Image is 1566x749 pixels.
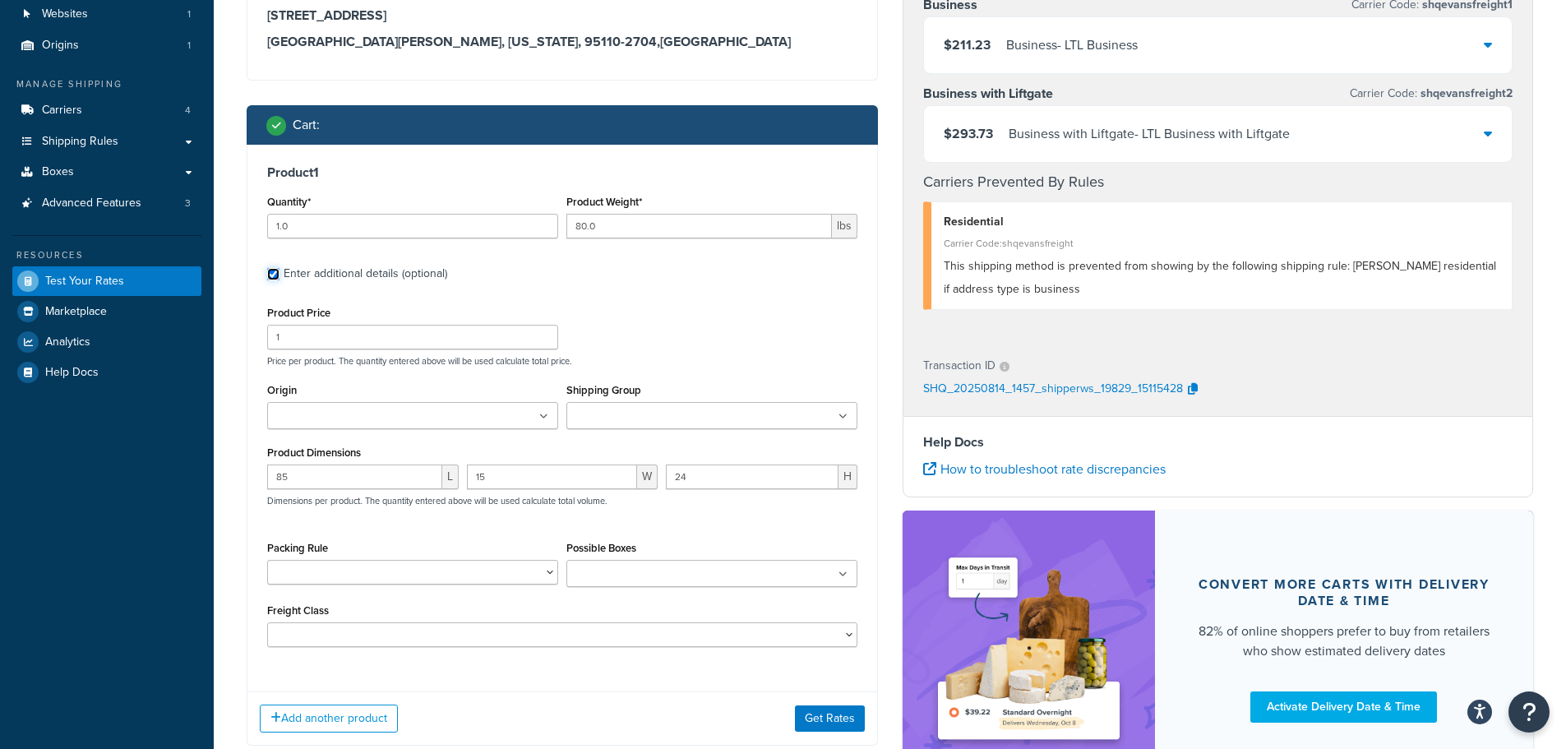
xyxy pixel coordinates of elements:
[944,124,993,143] span: $293.73
[12,95,201,126] li: Carriers
[45,275,124,289] span: Test Your Rates
[267,268,279,280] input: Enter additional details (optional)
[566,196,642,208] label: Product Weight*
[944,257,1496,298] span: This shipping method is prevented from showing by the following shipping rule: [PERSON_NAME] resi...
[12,77,201,91] div: Manage Shipping
[838,465,857,489] span: H
[832,214,857,238] span: lbs
[12,157,201,187] a: Boxes
[267,34,857,50] h3: [GEOGRAPHIC_DATA][PERSON_NAME], [US_STATE], 95110-2704 , [GEOGRAPHIC_DATA]
[923,354,995,377] p: Transaction ID
[293,118,320,132] h2: Cart :
[566,542,636,554] label: Possible Boxes
[923,460,1166,479] a: How to troubleshoot rate discrepancies
[267,7,857,24] h3: [STREET_ADDRESS]
[263,495,607,506] p: Dimensions per product. The quantity entered above will be used calculate total volume.
[1508,691,1550,733] button: Open Resource Center
[42,104,82,118] span: Carriers
[12,30,201,61] li: Origins
[284,262,447,285] div: Enter additional details (optional)
[267,604,329,617] label: Freight Class
[944,210,1500,233] div: Residential
[45,305,107,319] span: Marketplace
[1009,123,1290,146] div: Business with Liftgate - LTL Business with Liftgate
[267,164,857,181] h3: Product 1
[795,705,865,732] button: Get Rates
[187,39,191,53] span: 1
[42,165,74,179] span: Boxes
[12,30,201,61] a: Origins1
[267,384,297,396] label: Origin
[187,7,191,21] span: 1
[637,465,658,489] span: W
[185,104,191,118] span: 4
[442,465,459,489] span: L
[566,214,832,238] input: 0.00
[1350,82,1513,105] p: Carrier Code:
[12,248,201,262] div: Resources
[923,377,1183,402] p: SHQ_20250814_1457_shipperws_19829_15115428
[1250,691,1437,723] a: Activate Delivery Date & Time
[267,542,328,554] label: Packing Rule
[1194,622,1494,661] div: 82% of online shoppers prefer to buy from retailers who show estimated delivery dates
[566,384,641,396] label: Shipping Group
[267,307,330,319] label: Product Price
[944,232,1500,255] div: Carrier Code: shqevansfreight
[1417,85,1513,102] span: shqevansfreight2
[42,7,88,21] span: Websites
[12,127,201,157] a: Shipping Rules
[923,86,1053,102] h3: Business with Liftgate
[12,188,201,219] li: Advanced Features
[267,214,558,238] input: 0.0
[263,355,862,367] p: Price per product. The quantity entered above will be used calculate total price.
[260,705,398,733] button: Add another product
[45,335,90,349] span: Analytics
[12,266,201,296] a: Test Your Rates
[12,188,201,219] a: Advanced Features3
[12,297,201,326] a: Marketplace
[42,135,118,149] span: Shipping Rules
[12,327,201,357] a: Analytics
[944,35,991,54] span: $211.23
[923,171,1513,193] h4: Carriers Prevented By Rules
[12,95,201,126] a: Carriers4
[42,39,79,53] span: Origins
[45,366,99,380] span: Help Docs
[267,446,361,459] label: Product Dimensions
[267,196,311,208] label: Quantity*
[42,196,141,210] span: Advanced Features
[185,196,191,210] span: 3
[923,432,1513,452] h4: Help Docs
[12,358,201,387] a: Help Docs
[1006,34,1138,57] div: Business - LTL Business
[1194,576,1494,609] div: Convert more carts with delivery date & time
